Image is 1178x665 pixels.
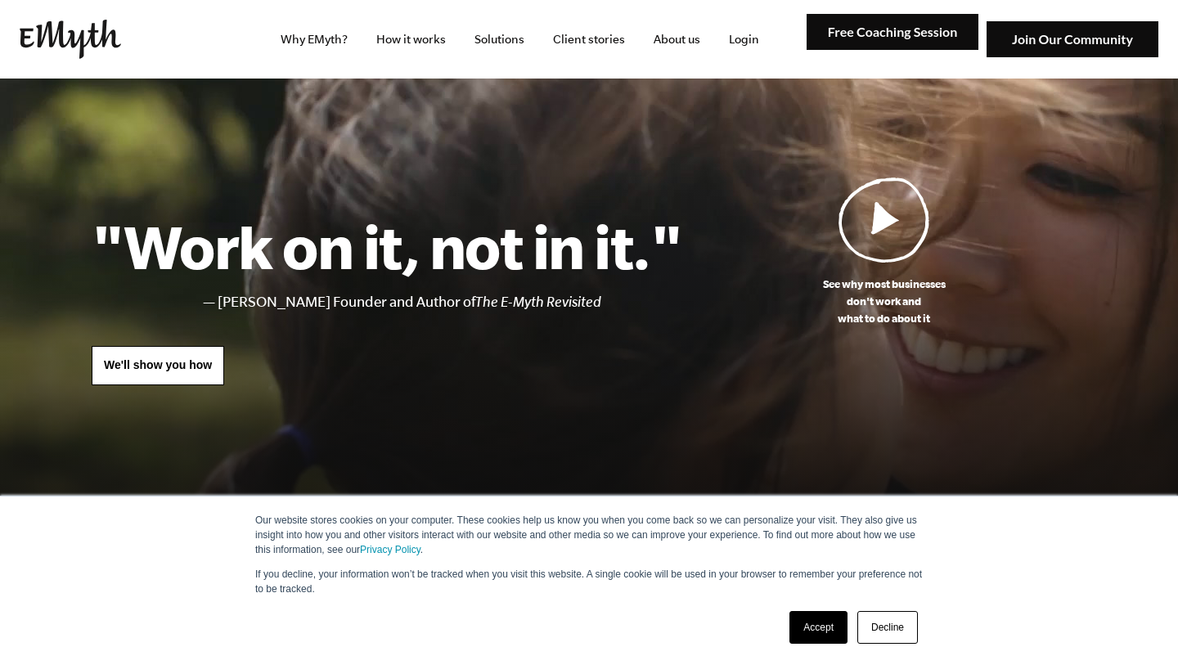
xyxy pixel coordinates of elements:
img: EMyth [20,20,121,59]
span: We'll show you how [104,358,212,371]
li: [PERSON_NAME] Founder and Author of [218,290,681,314]
a: See why most businessesdon't work andwhat to do about it [681,177,1086,327]
a: Decline [857,611,918,644]
img: Free Coaching Session [807,14,978,51]
p: Our website stores cookies on your computer. These cookies help us know you when you come back so... [255,513,923,557]
img: Play Video [839,177,930,263]
img: Join Our Community [987,21,1158,58]
a: Accept [789,611,848,644]
h1: "Work on it, not in it." [92,210,681,282]
i: The E-Myth Revisited [475,294,601,310]
a: We'll show you how [92,346,224,385]
p: If you decline, your information won’t be tracked when you visit this website. A single cookie wi... [255,567,923,596]
p: See why most businesses don't work and what to do about it [681,276,1086,327]
a: Privacy Policy [360,544,420,555]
